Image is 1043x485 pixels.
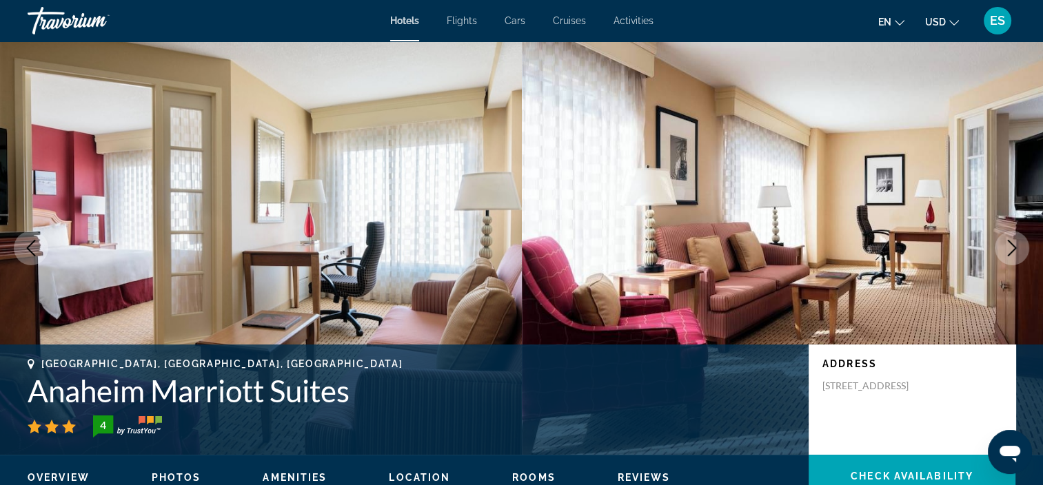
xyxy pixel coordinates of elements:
div: 4 [89,417,117,433]
button: Change currency [925,12,959,32]
a: Travorium [28,3,165,39]
button: Overview [28,471,90,484]
p: [STREET_ADDRESS] [822,380,933,392]
span: USD [925,17,946,28]
button: Change language [878,12,904,32]
a: Hotels [390,15,419,26]
img: trustyou-badge-hor.svg [93,415,162,437]
button: User Menu [980,6,1015,35]
button: Previous image [14,231,48,265]
span: [GEOGRAPHIC_DATA], [GEOGRAPHIC_DATA], [GEOGRAPHIC_DATA] [41,358,403,369]
span: Overview [28,472,90,483]
span: Photos [152,472,201,483]
button: Rooms [512,471,556,484]
a: Activities [614,15,654,26]
span: en [878,17,891,28]
iframe: Button to launch messaging window [988,430,1032,474]
button: Location [389,471,450,484]
a: Cars [505,15,525,26]
p: Address [822,358,1002,369]
span: Rooms [512,472,556,483]
span: Check Availability [851,471,973,482]
button: Photos [152,471,201,484]
span: ES [990,14,1005,28]
button: Reviews [618,471,671,484]
a: Flights [447,15,477,26]
h1: Anaheim Marriott Suites [28,373,795,409]
span: Location [389,472,450,483]
button: Amenities [263,471,327,484]
span: Reviews [618,472,671,483]
span: Amenities [263,472,327,483]
button: Next image [995,231,1029,265]
a: Cruises [553,15,586,26]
